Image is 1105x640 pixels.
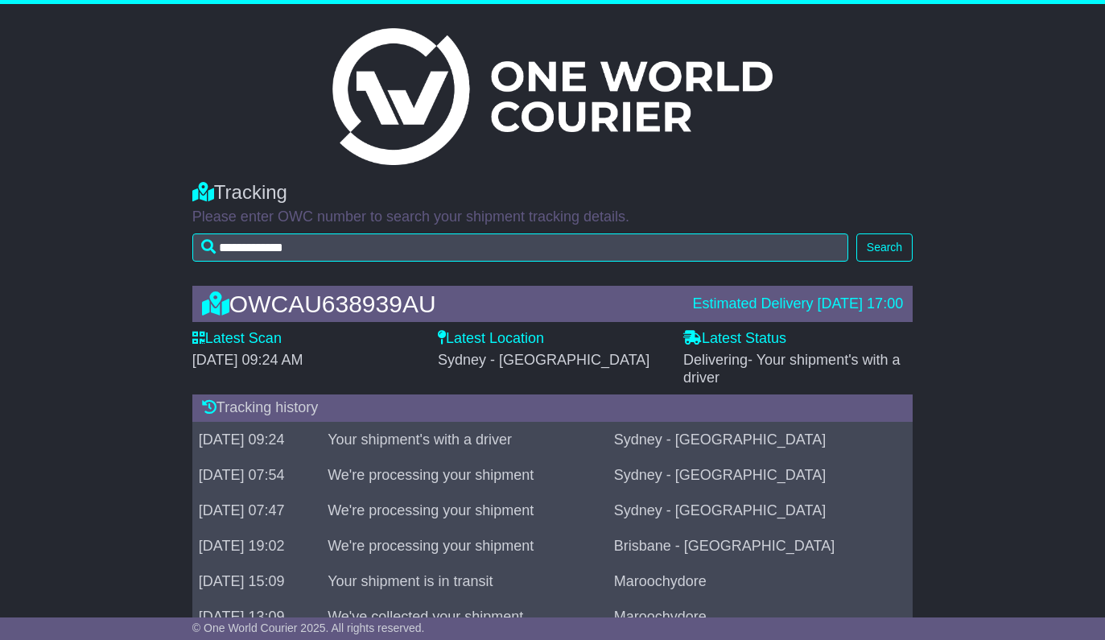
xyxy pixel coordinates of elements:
span: Delivering [683,352,901,386]
span: Sydney - [GEOGRAPHIC_DATA] [438,352,649,368]
td: Maroochydore [608,564,913,599]
span: © One World Courier 2025. All rights reserved. [192,621,425,634]
td: [DATE] 15:09 [192,564,321,599]
td: Sydney - [GEOGRAPHIC_DATA] [608,493,913,528]
td: Sydney - [GEOGRAPHIC_DATA] [608,422,913,457]
td: We're processing your shipment [321,457,608,493]
div: Tracking [192,181,913,204]
label: Latest Scan [192,330,282,348]
td: [DATE] 07:47 [192,493,321,528]
td: [DATE] 07:54 [192,457,321,493]
td: Maroochydore [608,599,913,634]
td: [DATE] 13:09 [192,599,321,634]
td: Sydney - [GEOGRAPHIC_DATA] [608,457,913,493]
td: Your shipment is in transit [321,564,608,599]
div: Tracking history [192,394,913,422]
td: [DATE] 19:02 [192,528,321,564]
label: Latest Status [683,330,786,348]
td: [DATE] 09:24 [192,422,321,457]
label: Latest Location [438,330,544,348]
div: Estimated Delivery [DATE] 17:00 [692,295,903,313]
span: [DATE] 09:24 AM [192,352,303,368]
div: OWCAU638939AU [194,291,685,317]
button: Search [856,233,913,262]
td: Your shipment's with a driver [321,422,608,457]
span: - Your shipment's with a driver [683,352,901,386]
img: Light [332,28,772,165]
p: Please enter OWC number to search your shipment tracking details. [192,209,913,226]
td: We're processing your shipment [321,493,608,528]
td: Brisbane - [GEOGRAPHIC_DATA] [608,528,913,564]
td: We're processing your shipment [321,528,608,564]
td: We've collected your shipment [321,599,608,634]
